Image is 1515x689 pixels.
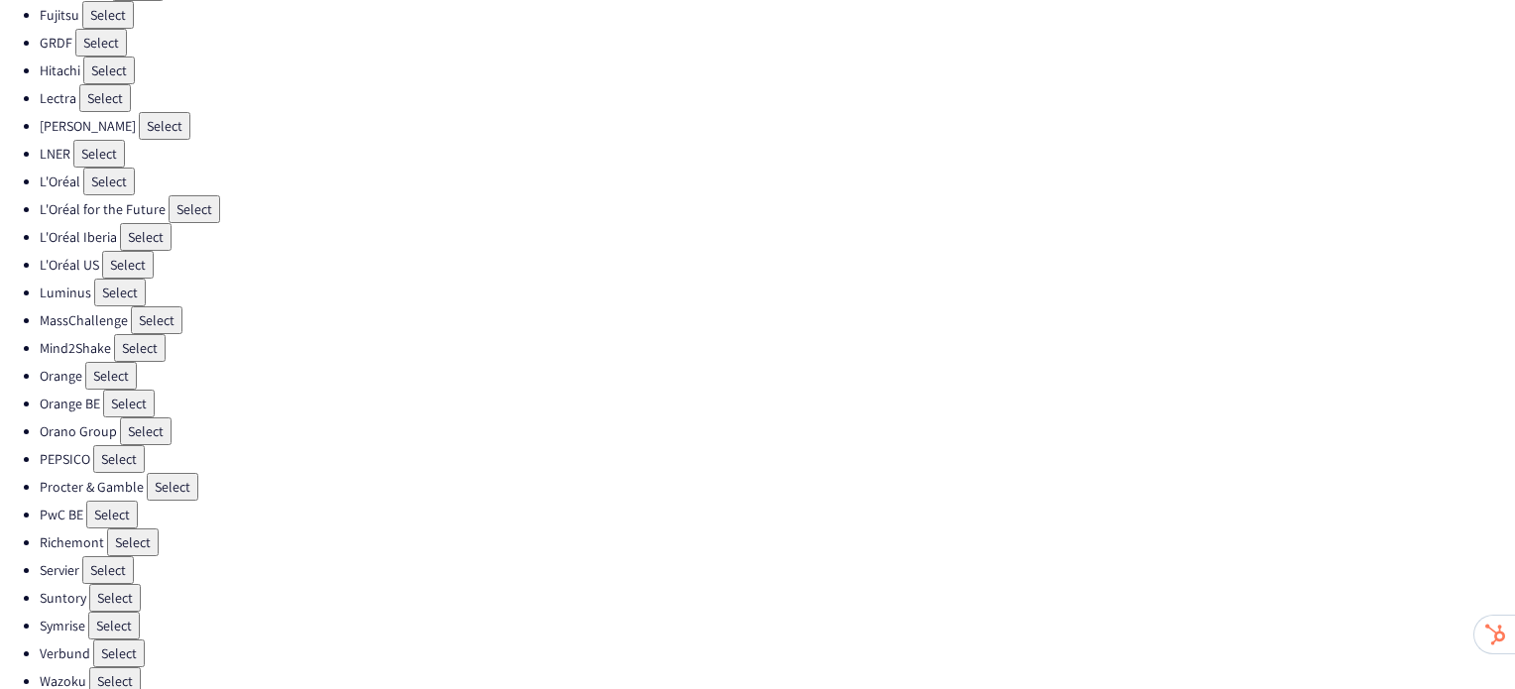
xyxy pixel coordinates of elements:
[88,612,140,639] button: Select
[40,639,1515,667] li: Verbund
[75,29,127,57] button: Select
[40,473,1515,501] li: Procter & Gamble
[40,584,1515,612] li: Suntory
[40,334,1515,362] li: Mind2Shake
[93,445,145,473] button: Select
[40,390,1515,417] li: Orange BE
[40,556,1515,584] li: Servier
[89,584,141,612] button: Select
[82,1,134,29] button: Select
[94,279,146,306] button: Select
[120,223,172,251] button: Select
[40,195,1515,223] li: L'Oréal for the Future
[83,57,135,84] button: Select
[85,362,137,390] button: Select
[131,306,182,334] button: Select
[120,417,172,445] button: Select
[93,639,145,667] button: Select
[40,501,1515,528] li: PwC BE
[40,57,1515,84] li: Hitachi
[86,501,138,528] button: Select
[40,223,1515,251] li: L'Oréal Iberia
[40,140,1515,168] li: LNER
[40,251,1515,279] li: L'Oréal US
[40,445,1515,473] li: PEPSICO
[40,306,1515,334] li: MassChallenge
[40,362,1515,390] li: Orange
[40,168,1515,195] li: L'Oréal
[103,390,155,417] button: Select
[1416,594,1515,689] iframe: Chat Widget
[40,29,1515,57] li: GRDF
[82,556,134,584] button: Select
[40,84,1515,112] li: Lectra
[147,473,198,501] button: Select
[102,251,154,279] button: Select
[79,84,131,112] button: Select
[40,417,1515,445] li: Orano Group
[40,112,1515,140] li: [PERSON_NAME]
[73,140,125,168] button: Select
[40,279,1515,306] li: Luminus
[83,168,135,195] button: Select
[40,1,1515,29] li: Fujitsu
[169,195,220,223] button: Select
[107,528,159,556] button: Select
[139,112,190,140] button: Select
[114,334,166,362] button: Select
[40,612,1515,639] li: Symrise
[40,528,1515,556] li: Richemont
